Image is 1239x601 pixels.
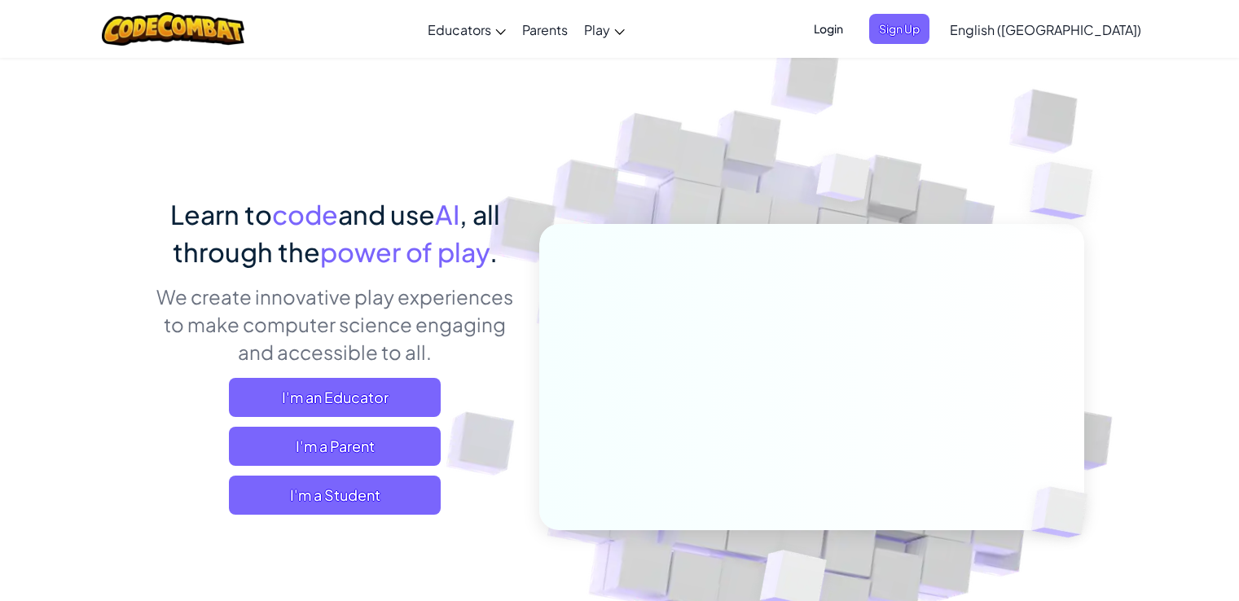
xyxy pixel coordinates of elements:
[102,12,244,46] img: CodeCombat logo
[229,427,441,466] a: I'm a Parent
[1004,453,1126,572] img: Overlap cubes
[272,198,338,230] span: code
[490,235,498,268] span: .
[576,7,633,51] a: Play
[428,21,491,38] span: Educators
[584,21,610,38] span: Play
[950,21,1141,38] span: English ([GEOGRAPHIC_DATA])
[420,7,514,51] a: Educators
[338,198,435,230] span: and use
[435,198,459,230] span: AI
[869,14,929,44] button: Sign Up
[229,378,441,417] a: I'm an Educator
[942,7,1149,51] a: English ([GEOGRAPHIC_DATA])
[156,283,515,366] p: We create innovative play experiences to make computer science engaging and accessible to all.
[997,122,1138,260] img: Overlap cubes
[785,121,903,243] img: Overlap cubes
[320,235,490,268] span: power of play
[229,476,441,515] button: I'm a Student
[804,14,853,44] button: Login
[514,7,576,51] a: Parents
[170,198,272,230] span: Learn to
